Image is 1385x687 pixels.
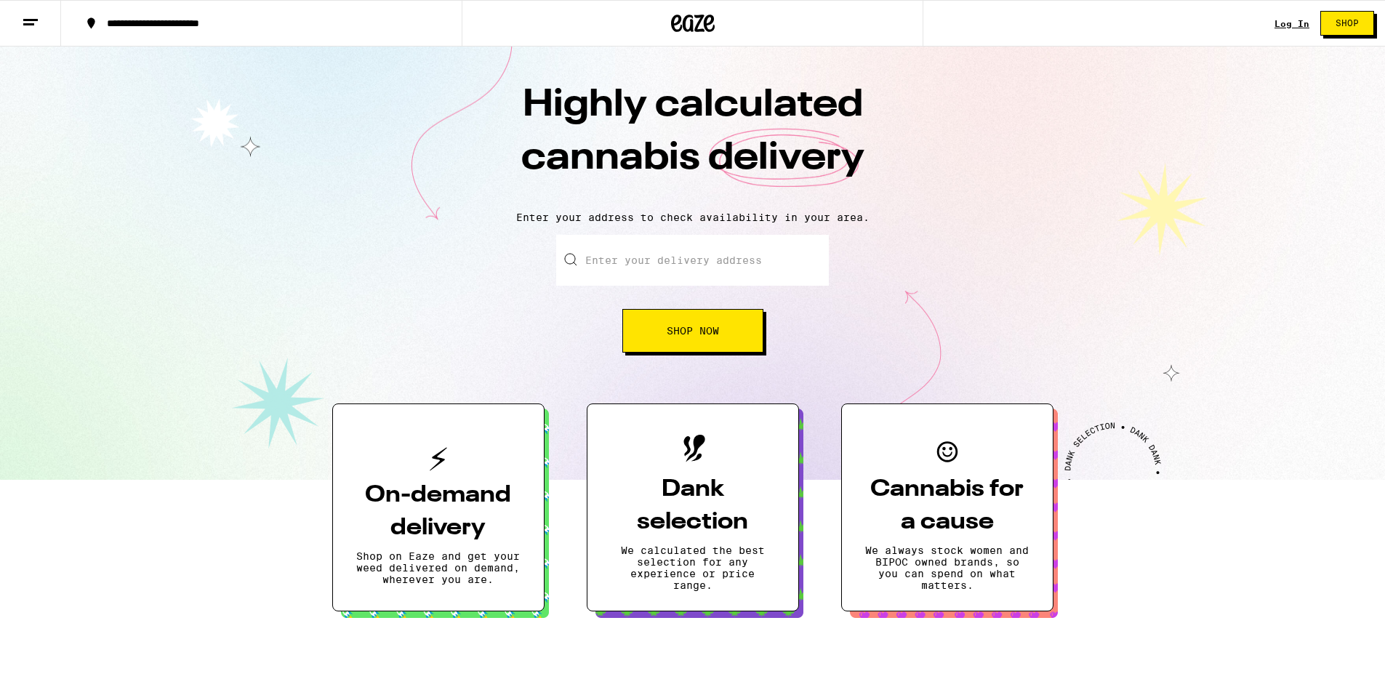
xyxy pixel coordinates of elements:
[865,545,1029,591] p: We always stock women and BIPOC owned brands, so you can spend on what matters.
[611,545,775,591] p: We calculated the best selection for any experience or price range.
[667,326,719,336] span: Shop Now
[1274,19,1309,28] a: Log In
[438,79,947,200] h1: Highly calculated cannabis delivery
[841,403,1053,611] button: Cannabis for a causeWe always stock women and BIPOC owned brands, so you can spend on what matters.
[865,473,1029,539] h3: Cannabis for a cause
[15,212,1370,223] p: Enter your address to check availability in your area.
[622,309,763,353] button: Shop Now
[1309,11,1385,36] a: Shop
[587,403,799,611] button: Dank selectionWe calculated the best selection for any experience or price range.
[356,550,521,585] p: Shop on Eaze and get your weed delivered on demand, wherever you are.
[1336,19,1359,28] span: Shop
[332,403,545,611] button: On-demand deliveryShop on Eaze and get your weed delivered on demand, wherever you are.
[611,473,775,539] h3: Dank selection
[1320,11,1374,36] button: Shop
[356,479,521,545] h3: On-demand delivery
[556,235,829,286] input: Enter your delivery address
